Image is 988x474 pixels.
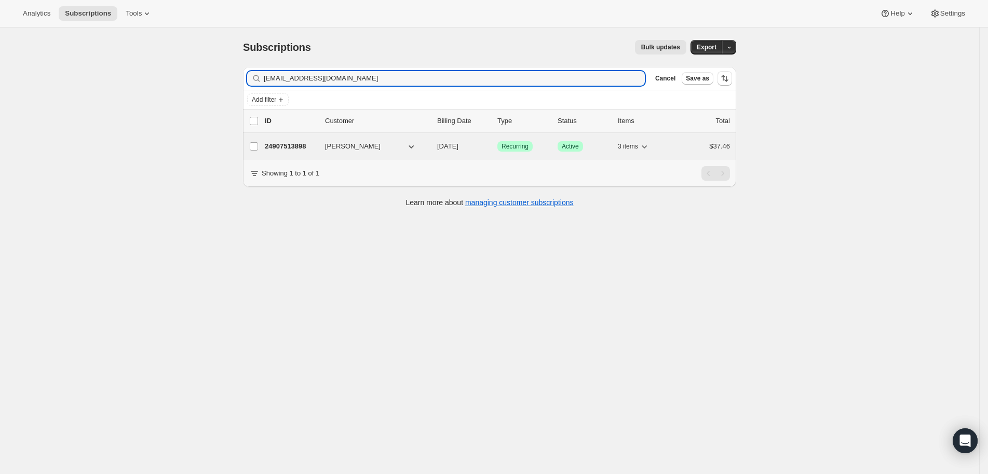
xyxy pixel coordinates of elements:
[497,116,549,126] div: Type
[119,6,158,21] button: Tools
[437,142,458,150] span: [DATE]
[618,139,649,154] button: 3 items
[265,141,317,152] p: 24907513898
[264,71,645,86] input: Filter subscribers
[924,6,971,21] button: Settings
[325,141,381,152] span: [PERSON_NAME]
[940,9,965,18] span: Settings
[691,40,723,55] button: Export
[558,116,610,126] p: Status
[59,6,117,21] button: Subscriptions
[562,142,579,151] span: Active
[243,42,311,53] span: Subscriptions
[697,43,716,51] span: Export
[682,72,713,85] button: Save as
[651,72,680,85] button: Cancel
[65,9,111,18] span: Subscriptions
[262,168,319,179] p: Showing 1 to 1 of 1
[23,9,50,18] span: Analytics
[406,197,574,208] p: Learn more about
[126,9,142,18] span: Tools
[716,116,730,126] p: Total
[709,142,730,150] span: $37.46
[618,116,670,126] div: Items
[618,142,638,151] span: 3 items
[502,142,529,151] span: Recurring
[247,93,289,106] button: Add filter
[265,139,730,154] div: 24907513898[PERSON_NAME][DATE]SuccessRecurringSuccessActive3 items$37.46
[437,116,489,126] p: Billing Date
[953,428,978,453] div: Open Intercom Messenger
[465,198,574,207] a: managing customer subscriptions
[265,116,730,126] div: IDCustomerBilling DateTypeStatusItemsTotal
[641,43,680,51] span: Bulk updates
[265,116,317,126] p: ID
[701,166,730,181] nav: Pagination
[17,6,57,21] button: Analytics
[635,40,686,55] button: Bulk updates
[890,9,904,18] span: Help
[718,71,732,86] button: Sort the results
[655,74,675,83] span: Cancel
[686,74,709,83] span: Save as
[319,138,423,155] button: [PERSON_NAME]
[325,116,429,126] p: Customer
[874,6,921,21] button: Help
[252,96,276,104] span: Add filter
